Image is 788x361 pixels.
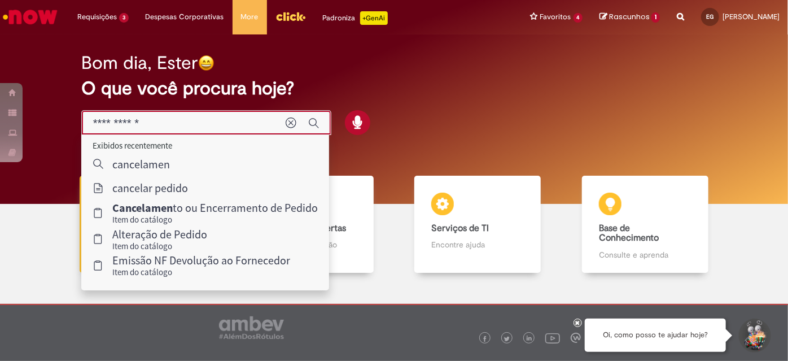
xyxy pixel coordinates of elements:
[81,53,198,73] h2: Bom dia, Ester
[394,176,562,273] a: Serviços de TI Encontre ajuda
[81,79,707,98] h2: O que você procura hoje?
[119,13,129,23] span: 3
[431,239,524,250] p: Encontre ajuda
[707,13,714,20] span: EG
[59,176,227,273] a: Tirar dúvidas Tirar dúvidas com Lupi Assist e Gen Ai
[323,11,388,25] div: Padroniza
[527,336,532,342] img: logo_footer_linkedin.png
[737,319,771,353] button: Iniciar Conversa de Suporte
[360,11,388,25] p: +GenAi
[264,223,346,234] b: Catálogo de Ofertas
[723,12,780,21] span: [PERSON_NAME]
[198,55,214,71] img: happy-face.png
[545,330,560,345] img: logo_footer_youtube.png
[77,11,117,23] span: Requisições
[599,223,659,244] b: Base de Conhecimento
[562,176,729,273] a: Base de Conhecimento Consulte e aprenda
[482,336,488,342] img: logo_footer_facebook.png
[599,12,660,23] a: Rascunhos
[146,11,224,23] span: Despesas Corporativas
[574,13,583,23] span: 4
[585,319,726,352] div: Oi, como posso te ajudar hoje?
[540,11,571,23] span: Favoritos
[504,336,510,342] img: logo_footer_twitter.png
[599,249,691,260] p: Consulte e aprenda
[571,333,581,343] img: logo_footer_workplace.png
[609,11,650,22] span: Rascunhos
[241,11,259,23] span: More
[651,12,660,23] span: 1
[275,8,306,25] img: click_logo_yellow_360x200.png
[1,6,59,28] img: ServiceNow
[431,223,489,234] b: Serviços de TI
[219,316,284,339] img: logo_footer_ambev_rotulo_gray.png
